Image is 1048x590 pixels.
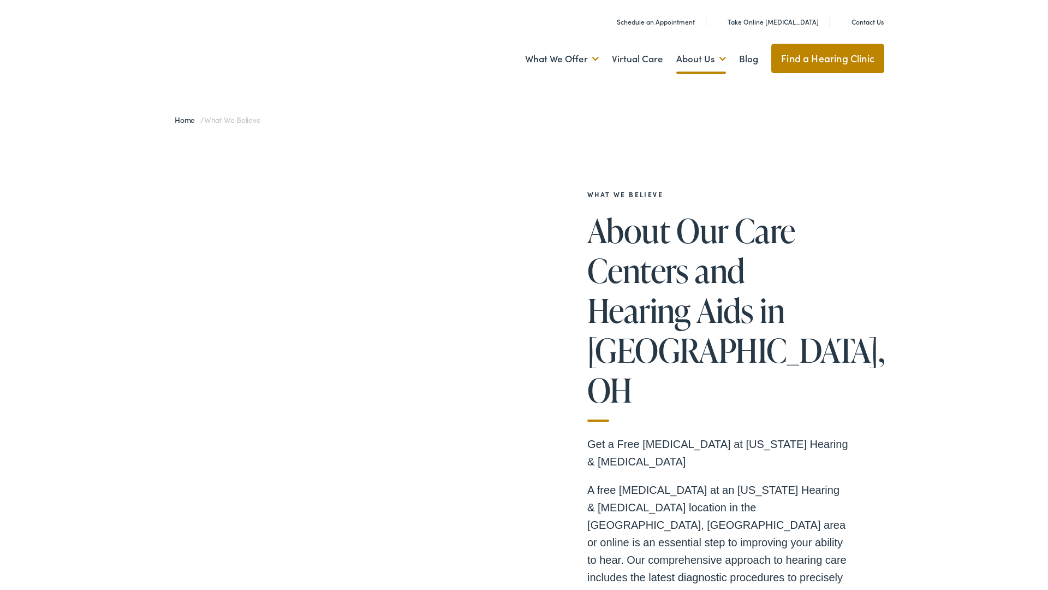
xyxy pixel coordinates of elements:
[587,213,670,249] span: About
[587,435,849,470] p: Get a Free [MEDICAL_DATA] at [US_STATE] Hearing & [MEDICAL_DATA]
[175,114,200,125] a: Home
[587,332,885,368] span: [GEOGRAPHIC_DATA],
[587,191,849,198] h2: What We Believe
[839,16,847,27] img: Mail icon representing email contact with Ohio Hearing in Cincinnati, OH
[204,114,261,125] span: What We Believe
[735,213,795,249] span: Care
[739,39,758,79] a: Blog
[605,17,695,26] a: Schedule an Appointment
[676,39,726,79] a: About Us
[716,16,723,27] img: Headphones icone to schedule online hearing test in Cincinnati, OH
[587,372,632,408] span: OH
[175,114,261,125] span: /
[525,39,599,79] a: What We Offer
[771,44,884,73] a: Find a Hearing Clinic
[716,17,819,26] a: Take Online [MEDICAL_DATA]
[760,292,784,328] span: in
[676,213,728,249] span: Our
[695,252,745,288] span: and
[612,39,663,79] a: Virtual Care
[605,16,612,27] img: Calendar Icon to schedule a hearing appointment in Cincinnati, OH
[696,292,754,328] span: Aids
[587,292,690,328] span: Hearing
[587,252,689,288] span: Centers
[839,17,884,26] a: Contact Us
